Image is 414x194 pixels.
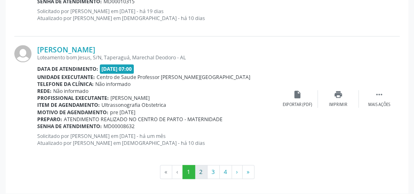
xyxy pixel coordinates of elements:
b: Telefone da clínica: [37,81,94,88]
button: Go to next page [232,165,243,179]
i: insert_drive_file [293,90,302,99]
b: Preparo: [37,116,62,123]
b: Senha de atendimento: [37,123,102,130]
span: pre [DATE] [110,109,135,116]
span: Não informado [53,88,88,95]
p: Solicitado por [PERSON_NAME] em [DATE] - há 19 dias Atualizado por [PERSON_NAME] em [DEMOGRAPHIC_... [37,8,277,22]
span: MD00008632 [103,123,135,130]
span: Centro de Saude Professor [PERSON_NAME][GEOGRAPHIC_DATA] [97,74,250,81]
div: Imprimir [329,102,347,108]
div: Loteamento bom Jesus, S/N, Taperaguá, Marechal Deodoro - AL [37,54,277,61]
button: Go to page 1 [182,165,195,179]
span: [PERSON_NAME] [110,95,150,102]
span: ATENDIMENTO REALIZADO NO CENTRO DE PARTO - MATERNIDADE [64,116,223,123]
span: Ultrassonografia Obstetrica [101,102,166,108]
p: Solicitado por [PERSON_NAME] em [DATE] - há um mês Atualizado por [PERSON_NAME] em [DEMOGRAPHIC_D... [37,133,277,147]
span: [DATE] 07:00 [100,64,134,74]
div: Mais ações [368,102,390,108]
b: Rede: [37,88,52,95]
i: print [334,90,343,99]
button: Go to page 2 [195,165,207,179]
button: Go to page 4 [219,165,232,179]
ul: Pagination [14,165,400,179]
button: Go to last page [242,165,254,179]
img: img [14,45,32,62]
b: Motivo de agendamento: [37,109,108,116]
b: Profissional executante: [37,95,109,102]
a: [PERSON_NAME] [37,45,95,54]
b: Data de atendimento: [37,65,98,72]
span: Não informado [95,81,130,88]
div: Exportar (PDF) [283,102,312,108]
i:  [375,90,384,99]
button: Go to page 3 [207,165,220,179]
b: Unidade executante: [37,74,95,81]
b: Item de agendamento: [37,102,100,108]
